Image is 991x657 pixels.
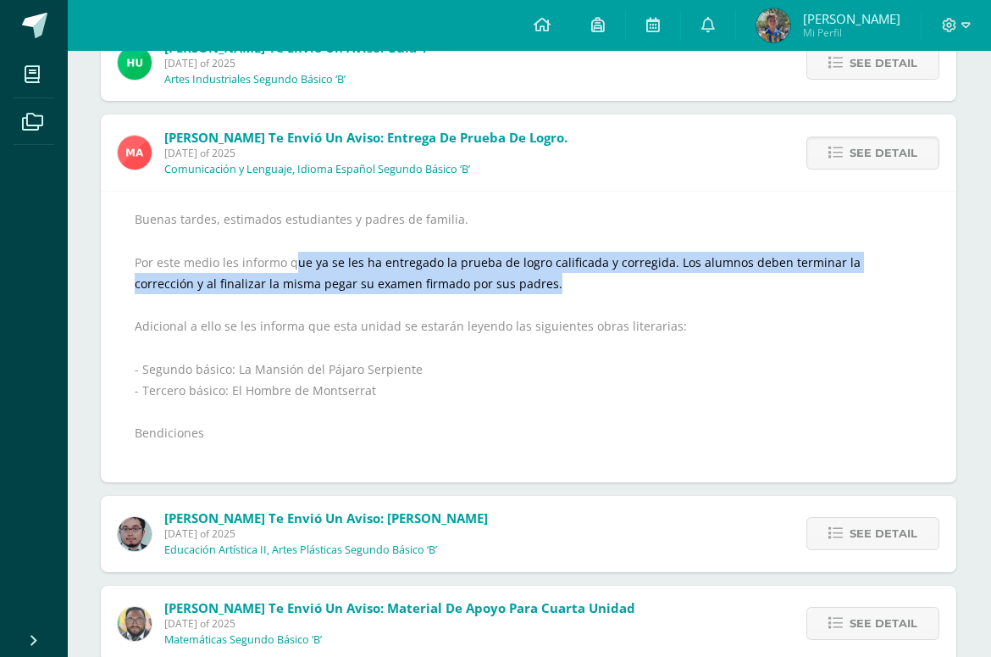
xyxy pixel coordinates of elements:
span: [PERSON_NAME] te envió un aviso: material de apoyo para cuarta unidad [164,599,635,616]
img: 5fac68162d5e1b6fbd390a6ac50e103d.png [118,517,152,551]
img: 0fd6451cf16eae051bb176b5d8bc5f11.png [118,136,152,170]
span: [DATE] of 2025 [164,526,488,541]
span: Mi Perfil [803,25,900,40]
span: [DATE] of 2025 [164,616,635,631]
p: Comunicación y Lenguaje, Idioma Español Segundo Básico ‘B’ [164,163,470,176]
span: See detail [850,608,917,639]
img: 712781701cd376c1a616437b5c60ae46.png [118,607,152,641]
p: Matemáticas Segundo Básico ‘B’ [164,633,322,647]
p: Artes Industriales Segundo Básico ‘B’ [164,73,346,86]
span: See detail [850,47,917,79]
span: [DATE] of 2025 [164,146,567,160]
span: [PERSON_NAME] te envió un aviso: Entrega de prueba de logro. [164,129,567,146]
img: fd23069c3bd5c8dde97a66a86ce78287.png [118,46,152,80]
img: 6d2d0528ced03bc779d3e70c0777327b.png [756,8,790,42]
div: Buenas tardes, estimados estudiantes y padres de familia. Por este medio les informo que ya se le... [135,209,922,465]
span: [PERSON_NAME] te envió un aviso: [PERSON_NAME] [164,509,488,526]
span: See detail [850,518,917,549]
span: [PERSON_NAME] [803,10,900,27]
p: Educación Artística II, Artes Plásticas Segundo Básico ‘B’ [164,543,437,557]
span: [DATE] of 2025 [164,56,428,70]
span: See detail [850,137,917,169]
